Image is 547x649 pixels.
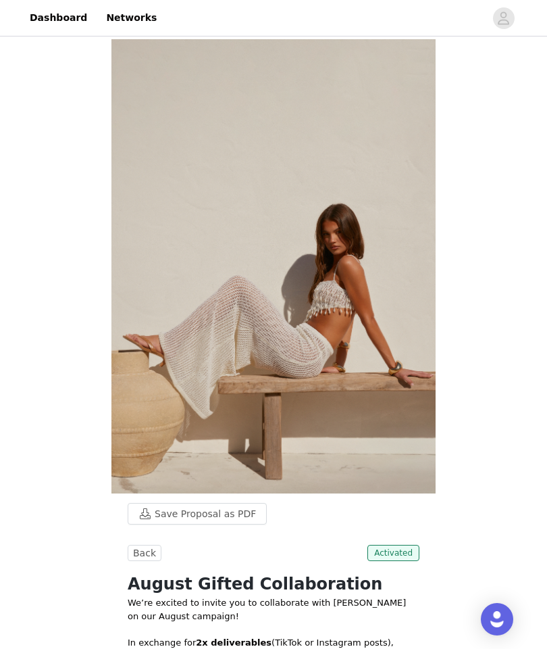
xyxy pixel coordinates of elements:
[497,7,510,29] div: avatar
[367,545,419,561] span: Activated
[128,596,419,623] p: We’re excited to invite you to collaborate with [PERSON_NAME] on our August campaign!
[22,3,95,33] a: Dashboard
[128,572,419,596] h1: August Gifted Collaboration
[98,3,165,33] a: Networks
[128,545,161,561] button: Back
[481,603,513,635] div: Open Intercom Messenger
[111,39,436,494] img: campaign image
[196,638,271,648] strong: 2x deliverables
[128,503,267,525] button: Save Proposal as PDF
